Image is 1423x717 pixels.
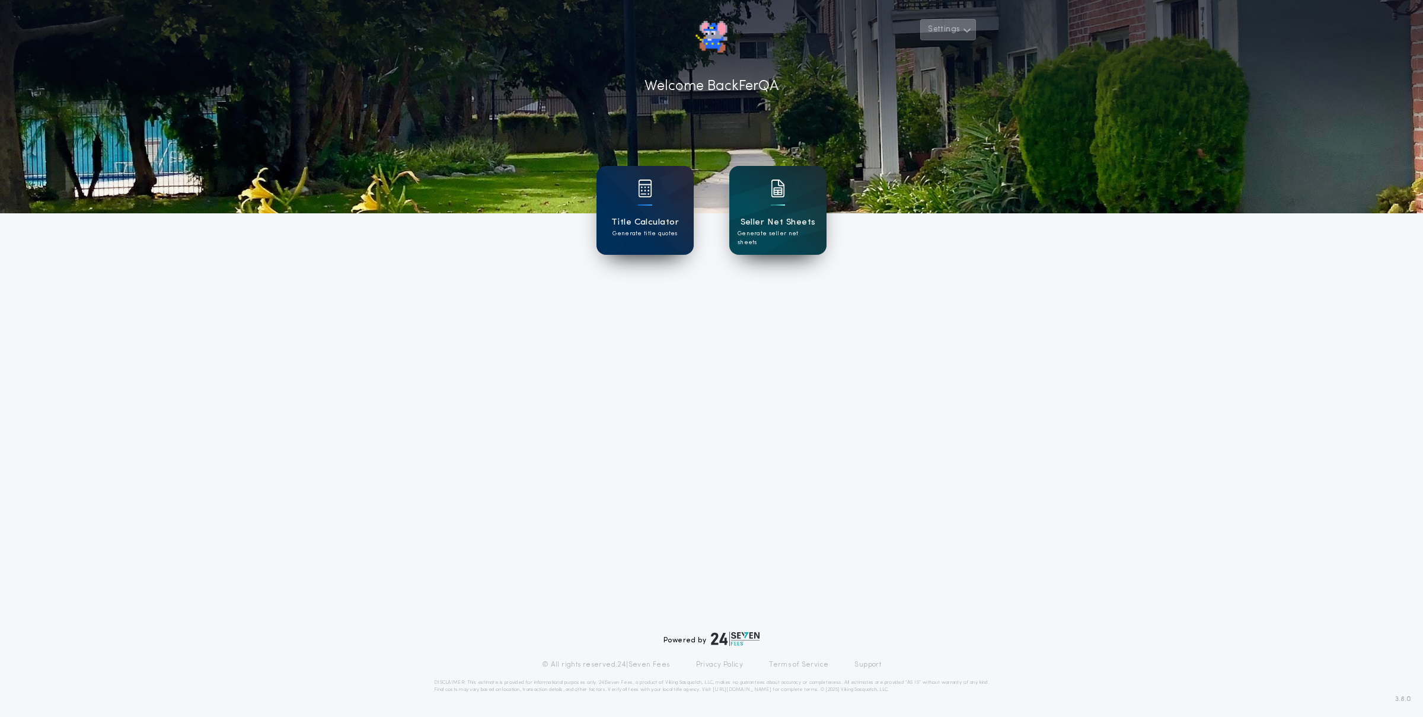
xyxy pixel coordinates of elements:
[854,660,881,670] a: Support
[711,632,760,646] img: logo
[920,19,976,40] button: Settings
[645,76,778,97] p: Welcome Back FerQA
[612,229,677,238] p: Generate title quotes
[738,229,818,247] p: Generate seller net sheets
[769,660,828,670] a: Terms of Service
[434,679,989,693] p: DISCLAIMER: This estimate is provided for informational purposes only. 24|Seven Fees, a product o...
[1395,694,1411,705] span: 3.8.0
[771,180,785,197] img: card icon
[542,660,670,670] p: © All rights reserved. 24|Seven Fees
[729,166,827,255] a: card iconSeller Net SheetsGenerate seller net sheets
[596,166,694,255] a: card iconTitle CalculatorGenerate title quotes
[638,180,652,197] img: card icon
[713,687,771,692] a: [URL][DOMAIN_NAME]
[611,216,679,229] h1: Title Calculator
[741,216,816,229] h1: Seller Net Sheets
[694,19,729,55] img: account-logo
[696,660,744,670] a: Privacy Policy
[663,632,760,646] div: Powered by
